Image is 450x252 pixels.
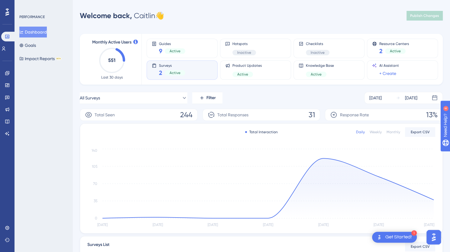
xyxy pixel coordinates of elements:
button: All Surveys [80,92,187,104]
span: Active [390,49,401,53]
tspan: 35 [94,199,97,203]
tspan: [DATE] [318,223,329,227]
span: Last 30 days [101,75,123,80]
span: Response Rate [340,111,369,118]
span: Filter [206,94,216,102]
tspan: 140 [92,148,97,153]
div: 1 [411,230,417,236]
span: All Surveys [80,94,100,102]
a: + Create [379,70,396,77]
span: Surveys [159,63,185,67]
tspan: [DATE] [208,223,218,227]
div: Monthly [387,130,400,134]
div: Daily [356,130,365,134]
span: Export CSV [411,130,430,134]
span: Active [311,72,322,77]
div: [DATE] [405,94,417,102]
span: Publish Changes [410,13,439,18]
span: AI Assistant [379,63,399,68]
span: 13% [426,110,438,120]
span: Active [170,49,180,53]
iframe: UserGuiding AI Assistant Launcher [425,228,443,246]
div: 4 [42,3,44,8]
div: BETA [56,57,61,60]
span: Inactive [237,50,251,55]
div: Get Started! [385,234,412,241]
button: Publish Changes [406,11,443,21]
span: Active [170,70,180,75]
button: Export CSV [405,127,435,137]
span: Surveys List [87,241,109,252]
span: Monthly Active Users [92,39,131,46]
tspan: [DATE] [97,223,108,227]
span: 2 [159,69,162,77]
div: Open Get Started! checklist, remaining modules: 1 [372,232,417,243]
tspan: [DATE] [373,223,384,227]
span: Inactive [311,50,325,55]
span: Product Updates [232,63,262,68]
tspan: 70 [93,182,97,186]
span: Active [237,72,248,77]
span: Total Seen [95,111,115,118]
span: Hotspots [232,41,256,46]
div: Total Interaction [245,130,278,134]
div: Caitlin 👋 [80,11,164,21]
button: Export CSV [405,242,435,251]
span: Checklists [306,41,329,46]
span: Total Responses [217,111,248,118]
text: 551 [108,57,115,63]
span: Need Help? [14,2,38,9]
span: Guides [159,41,185,46]
span: 31 [308,110,315,120]
span: Welcome back, [80,11,132,20]
span: Export CSV [411,244,430,249]
button: Filter [192,92,222,104]
span: 244 [180,110,193,120]
div: [DATE] [369,94,382,102]
tspan: [DATE] [153,223,163,227]
span: Resource Centers [379,41,409,46]
button: Goals [19,40,36,51]
div: PERFORMANCE [19,15,45,19]
button: Dashboard [19,27,47,37]
tspan: [DATE] [263,223,273,227]
span: 2 [379,47,383,55]
img: launcher-image-alternative-text [376,234,383,241]
button: Impact ReportsBETA [19,53,61,64]
div: Weekly [370,130,382,134]
span: Knowledge Base [306,63,334,68]
tspan: 105 [92,164,97,169]
span: 9 [159,47,162,55]
tspan: [DATE] [424,223,434,227]
tspan: 0 [95,216,97,220]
